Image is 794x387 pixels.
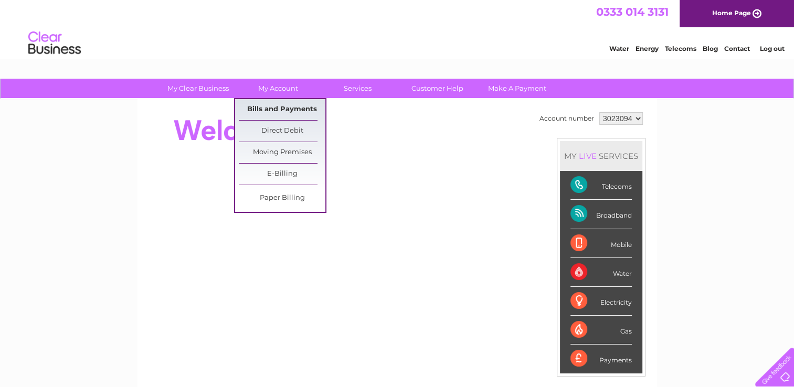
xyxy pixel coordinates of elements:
a: Log out [759,45,784,52]
a: Direct Debit [239,121,325,142]
img: logo.png [28,27,81,59]
div: Water [570,258,632,287]
td: Account number [537,110,597,127]
a: Bills and Payments [239,99,325,120]
a: Energy [636,45,659,52]
a: Water [609,45,629,52]
a: Paper Billing [239,188,325,209]
div: Telecoms [570,171,632,200]
div: MY SERVICES [560,141,642,171]
a: My Clear Business [155,79,241,98]
div: Payments [570,345,632,373]
a: E-Billing [239,164,325,185]
a: 0333 014 3131 [596,5,669,18]
div: LIVE [577,151,599,161]
a: My Account [235,79,321,98]
a: Services [314,79,401,98]
a: Telecoms [665,45,696,52]
a: Make A Payment [474,79,560,98]
div: Broadband [570,200,632,229]
div: Mobile [570,229,632,258]
div: Clear Business is a trading name of Verastar Limited (registered in [GEOGRAPHIC_DATA] No. 3667643... [150,6,645,51]
div: Gas [570,316,632,345]
div: Electricity [570,287,632,316]
a: Moving Premises [239,142,325,163]
a: Contact [724,45,750,52]
a: Customer Help [394,79,481,98]
a: Blog [703,45,718,52]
